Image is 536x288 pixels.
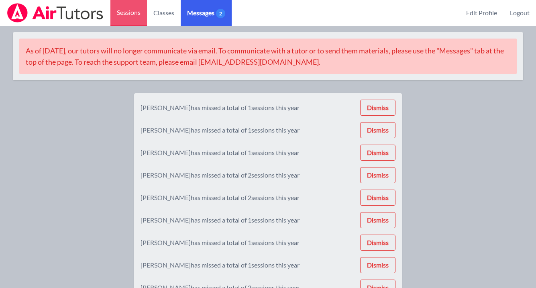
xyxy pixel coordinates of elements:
[360,257,395,273] button: Dismiss
[187,8,225,18] span: Messages
[216,9,225,18] span: 2
[6,3,104,22] img: Airtutors Logo
[141,193,300,202] div: [PERSON_NAME] has missed a total of 2 sessions this year
[141,125,300,135] div: [PERSON_NAME] has missed a total of 1 sessions this year
[19,39,517,74] div: As of [DATE], our tutors will no longer communicate via email. To communicate with a tutor or to ...
[141,170,300,180] div: [PERSON_NAME] has missed a total of 2 sessions this year
[141,215,300,225] div: [PERSON_NAME] has missed a total of 1 sessions this year
[360,145,395,161] button: Dismiss
[360,235,395,251] button: Dismiss
[141,238,300,247] div: [PERSON_NAME] has missed a total of 1 sessions this year
[360,100,395,116] button: Dismiss
[360,122,395,138] button: Dismiss
[360,167,395,183] button: Dismiss
[141,103,300,112] div: [PERSON_NAME] has missed a total of 1 sessions this year
[360,212,395,228] button: Dismiss
[141,260,300,270] div: [PERSON_NAME] has missed a total of 1 sessions this year
[141,148,300,157] div: [PERSON_NAME] has missed a total of 1 sessions this year
[360,190,395,206] button: Dismiss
